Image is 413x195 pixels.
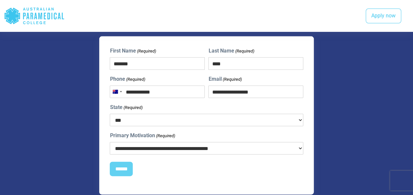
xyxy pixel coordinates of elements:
span: (Required) [126,76,145,83]
span: (Required) [155,133,175,139]
a: Apply now [366,9,401,24]
span: (Required) [123,104,143,111]
span: (Required) [235,48,254,54]
label: Last Name [208,47,254,55]
label: First Name [110,47,156,55]
label: Email [208,75,241,83]
span: (Required) [136,48,156,54]
button: Selected country [110,86,124,98]
span: (Required) [222,76,242,83]
div: Australian Paramedical College [4,5,65,27]
label: Primary Motivation [110,132,175,140]
label: State [110,103,142,111]
label: Phone [110,75,145,83]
